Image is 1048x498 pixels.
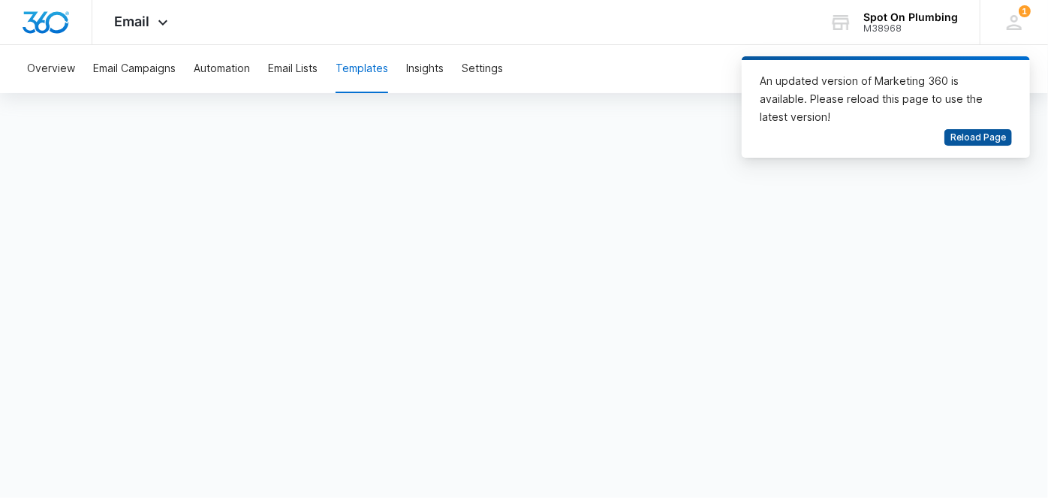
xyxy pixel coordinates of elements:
[1019,5,1031,17] div: notifications count
[944,129,1012,146] button: Reload Page
[863,23,958,34] div: account id
[406,45,444,93] button: Insights
[93,45,176,93] button: Email Campaigns
[863,11,958,23] div: account name
[336,45,388,93] button: Templates
[194,45,250,93] button: Automation
[462,45,503,93] button: Settings
[950,131,1006,145] span: Reload Page
[1019,5,1031,17] span: 1
[27,45,75,93] button: Overview
[115,14,150,29] span: Email
[268,45,318,93] button: Email Lists
[760,72,994,126] div: An updated version of Marketing 360 is available. Please reload this page to use the latest version!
